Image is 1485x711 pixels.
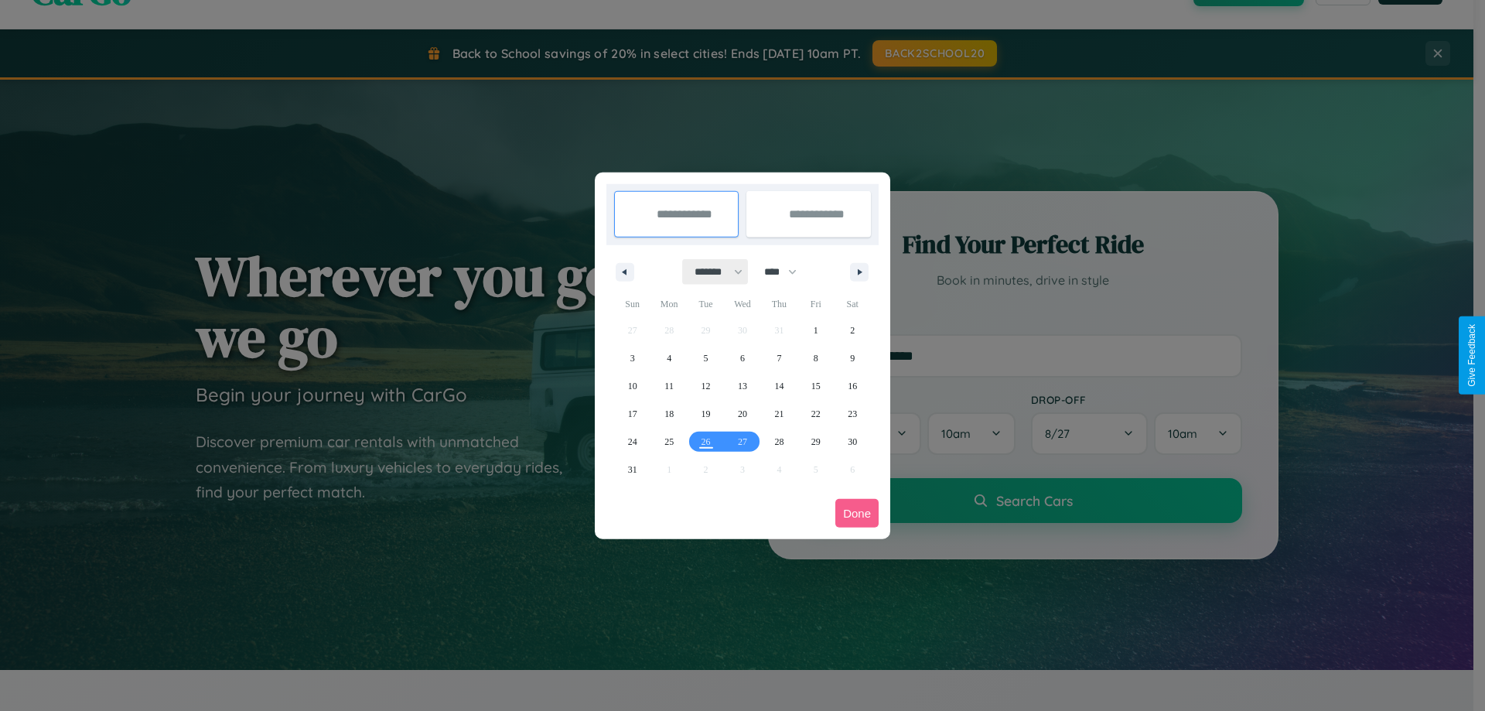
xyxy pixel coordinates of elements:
span: 8 [814,344,818,372]
span: 12 [702,372,711,400]
span: Sun [614,292,650,316]
button: 19 [688,400,724,428]
button: 17 [614,400,650,428]
span: 19 [702,400,711,428]
span: 14 [774,372,783,400]
span: Thu [761,292,797,316]
button: 3 [614,344,650,372]
span: 5 [704,344,708,372]
button: 27 [724,428,760,456]
button: 14 [761,372,797,400]
button: 23 [835,400,871,428]
span: 28 [774,428,783,456]
span: Mon [650,292,687,316]
span: 31 [628,456,637,484]
span: Tue [688,292,724,316]
span: 6 [740,344,745,372]
button: 9 [835,344,871,372]
span: 30 [848,428,857,456]
button: 29 [797,428,834,456]
span: 26 [702,428,711,456]
button: 15 [797,372,834,400]
span: Sat [835,292,871,316]
button: 20 [724,400,760,428]
span: Fri [797,292,834,316]
span: 24 [628,428,637,456]
button: Done [835,499,879,528]
button: 16 [835,372,871,400]
button: 22 [797,400,834,428]
button: 11 [650,372,687,400]
span: 10 [628,372,637,400]
span: 18 [664,400,674,428]
button: 1 [797,316,834,344]
span: 13 [738,372,747,400]
span: 23 [848,400,857,428]
span: 4 [667,344,671,372]
button: 21 [761,400,797,428]
span: 3 [630,344,635,372]
span: 9 [850,344,855,372]
span: 2 [850,316,855,344]
span: 16 [848,372,857,400]
span: 20 [738,400,747,428]
button: 4 [650,344,687,372]
span: Wed [724,292,760,316]
span: 22 [811,400,821,428]
span: 7 [777,344,781,372]
button: 18 [650,400,687,428]
span: 21 [774,400,783,428]
button: 31 [614,456,650,484]
button: 30 [835,428,871,456]
button: 6 [724,344,760,372]
button: 12 [688,372,724,400]
button: 25 [650,428,687,456]
span: 27 [738,428,747,456]
button: 5 [688,344,724,372]
span: 29 [811,428,821,456]
span: 17 [628,400,637,428]
button: 7 [761,344,797,372]
button: 2 [835,316,871,344]
button: 10 [614,372,650,400]
span: 11 [664,372,674,400]
div: Give Feedback [1466,324,1477,387]
button: 8 [797,344,834,372]
button: 13 [724,372,760,400]
button: 26 [688,428,724,456]
span: 1 [814,316,818,344]
button: 28 [761,428,797,456]
button: 24 [614,428,650,456]
span: 25 [664,428,674,456]
span: 15 [811,372,821,400]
